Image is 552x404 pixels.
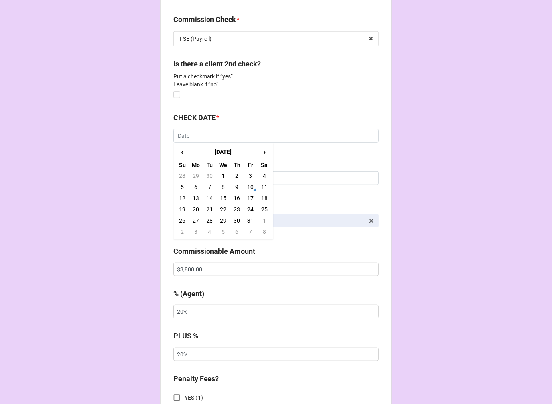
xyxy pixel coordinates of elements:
[189,145,257,159] th: [DATE]
[173,288,204,299] label: % (Agent)
[244,170,257,181] td: 3
[230,170,244,181] td: 2
[180,36,212,42] div: FSE (Payroll)
[173,129,379,143] input: Date
[216,193,230,204] td: 15
[258,204,271,215] td: 25
[258,226,271,237] td: 8
[244,181,257,193] td: 10
[173,72,379,88] p: Put a checkmark if “yes” Leave blank if “no”
[230,181,244,193] td: 9
[189,181,203,193] td: 6
[176,145,189,159] span: ‹
[175,226,189,237] td: 2
[244,159,257,170] th: Fr
[244,193,257,204] td: 17
[258,215,271,226] td: 1
[216,170,230,181] td: 1
[185,394,203,402] span: YES (1)
[173,246,255,257] label: Commissionable Amount
[189,159,203,170] th: Mo
[189,215,203,226] td: 27
[173,373,219,384] label: Penalty Fees?
[203,170,216,181] td: 30
[230,193,244,204] td: 16
[258,159,271,170] th: Sa
[258,145,271,159] span: ›
[216,226,230,237] td: 5
[175,159,189,170] th: Su
[189,226,203,237] td: 3
[203,204,216,215] td: 21
[175,193,189,204] td: 12
[230,215,244,226] td: 30
[216,159,230,170] th: We
[175,170,189,181] td: 28
[230,226,244,237] td: 6
[173,330,198,342] label: PLUS %
[189,204,203,215] td: 20
[216,204,230,215] td: 22
[258,170,271,181] td: 4
[258,181,271,193] td: 11
[175,204,189,215] td: 19
[189,170,203,181] td: 29
[216,181,230,193] td: 8
[203,226,216,237] td: 4
[203,193,216,204] td: 14
[173,58,261,70] label: Is there a client 2nd check?
[244,226,257,237] td: 7
[175,181,189,193] td: 5
[175,215,189,226] td: 26
[244,204,257,215] td: 24
[230,159,244,170] th: Th
[203,159,216,170] th: Tu
[189,193,203,204] td: 13
[244,215,257,226] td: 31
[173,112,216,123] label: CHECK DATE
[216,215,230,226] td: 29
[203,215,216,226] td: 28
[258,193,271,204] td: 18
[173,14,236,25] label: Commission Check
[230,204,244,215] td: 23
[203,181,216,193] td: 7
